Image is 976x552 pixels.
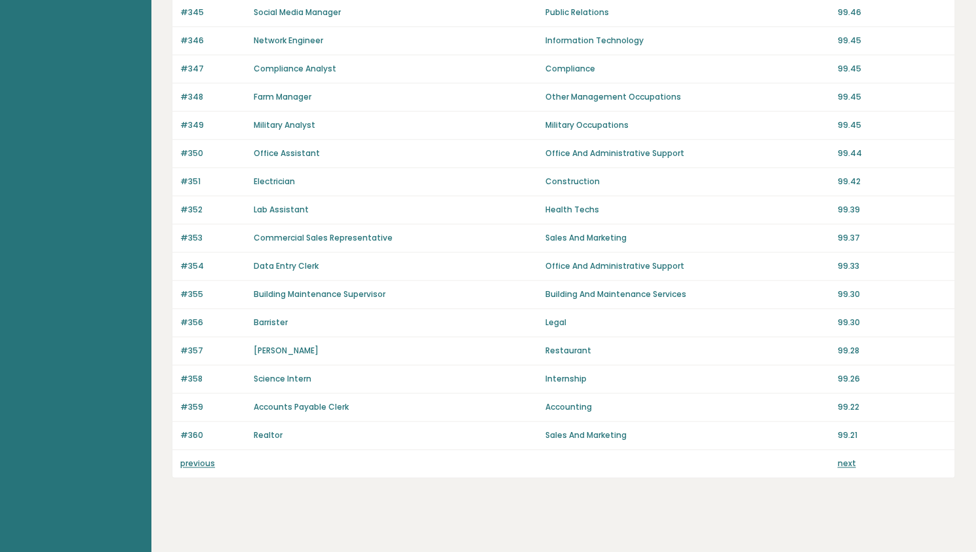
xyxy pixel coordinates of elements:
[837,7,947,18] p: 99.46
[545,288,829,300] p: Building And Maintenance Services
[254,317,288,328] a: Barrister
[180,373,246,385] p: #358
[545,429,829,441] p: Sales And Marketing
[545,91,829,103] p: Other Management Occupations
[180,288,246,300] p: #355
[545,232,829,244] p: Sales And Marketing
[837,176,947,187] p: 99.42
[837,401,947,413] p: 99.22
[545,260,829,272] p: Office And Administrative Support
[837,204,947,216] p: 99.39
[837,458,855,469] a: next
[180,204,246,216] p: #352
[180,35,246,47] p: #346
[837,35,947,47] p: 99.45
[545,63,829,75] p: Compliance
[545,119,829,131] p: Military Occupations
[254,119,315,130] a: Military Analyst
[180,119,246,131] p: #349
[180,401,246,413] p: #359
[180,317,246,328] p: #356
[180,429,246,441] p: #360
[545,317,829,328] p: Legal
[180,63,246,75] p: #347
[254,204,309,215] a: Lab Assistant
[254,429,283,441] a: Realtor
[837,91,947,103] p: 99.45
[545,345,829,357] p: Restaurant
[837,148,947,159] p: 99.44
[254,401,349,412] a: Accounts Payable Clerk
[180,91,246,103] p: #348
[837,232,947,244] p: 99.37
[254,7,341,18] a: Social Media Manager
[837,260,947,272] p: 99.33
[545,35,829,47] p: Information Technology
[180,260,246,272] p: #354
[837,373,947,385] p: 99.26
[254,260,319,271] a: Data Entry Clerk
[837,429,947,441] p: 99.21
[254,232,393,243] a: Commercial Sales Representative
[254,345,319,356] a: [PERSON_NAME]
[545,204,829,216] p: Health Techs
[254,373,311,384] a: Science Intern
[180,7,246,18] p: #345
[837,119,947,131] p: 99.45
[545,7,829,18] p: Public Relations
[180,176,246,187] p: #351
[837,288,947,300] p: 99.30
[254,288,385,300] a: Building Maintenance Supervisor
[545,176,829,187] p: Construction
[545,373,829,385] p: Internship
[254,91,311,102] a: Farm Manager
[180,458,215,469] a: previous
[254,35,323,46] a: Network Engineer
[180,148,246,159] p: #350
[254,63,336,74] a: Compliance Analyst
[545,148,829,159] p: Office And Administrative Support
[180,345,246,357] p: #357
[837,317,947,328] p: 99.30
[837,63,947,75] p: 99.45
[837,345,947,357] p: 99.28
[545,401,829,413] p: Accounting
[254,176,295,187] a: Electrician
[180,232,246,244] p: #353
[254,148,320,159] a: Office Assistant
